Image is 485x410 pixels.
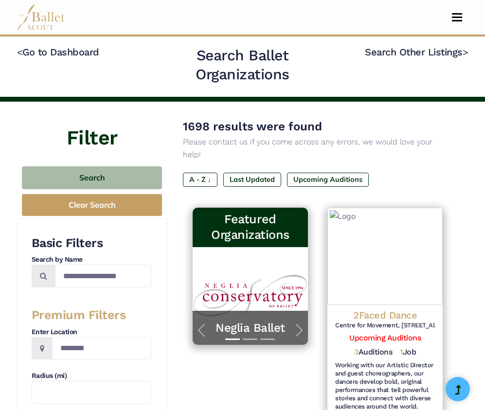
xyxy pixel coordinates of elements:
[183,136,453,160] p: Please contact us if you come across any errors, we would love your help!
[354,347,392,357] h5: Auditions
[446,13,468,22] button: Toggle navigation
[32,327,151,337] h4: Enter Location
[365,46,468,58] a: Search Other Listings>
[243,334,257,345] button: Slide 2
[52,337,151,360] input: Location
[32,307,151,323] h3: Premium Filters
[327,208,443,305] img: Logo
[400,347,416,357] h5: Job
[225,334,240,345] button: Slide 1
[17,46,99,58] a: <Go to Dashboard
[335,321,435,330] h6: Centre for Movement, [STREET_ADDRESS]
[349,333,421,342] a: Upcoming Auditions
[400,347,403,357] span: 1
[335,309,435,321] h4: 2Faced Dance
[22,166,162,189] button: Search
[223,173,281,186] label: Last Updated
[354,347,359,357] span: 3
[32,235,151,251] h3: Basic Filters
[154,46,330,84] h2: Search Ballet Organizations
[463,46,468,58] code: >
[17,102,167,152] h4: Filter
[22,194,162,216] button: Clear Search
[200,212,300,243] h3: Featured Organizations
[17,46,23,58] code: <
[55,265,151,287] input: Search by names...
[202,321,298,336] a: Neglia Ballet
[32,371,151,381] h4: Radius (mi)
[183,120,322,133] span: 1698 results were found
[183,173,217,186] label: A - Z ↓
[287,173,369,186] label: Upcoming Auditions
[32,255,151,265] h4: Search by Name
[260,334,275,345] button: Slide 3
